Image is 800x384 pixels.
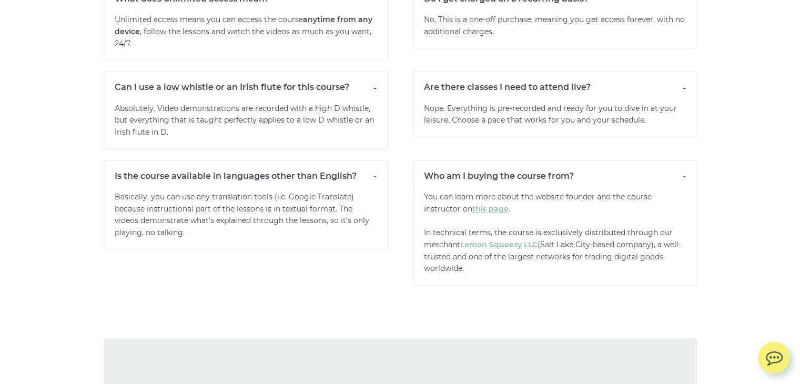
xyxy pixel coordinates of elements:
p: Nope. Everything is pre-recorded and ready for you to dive in at your leisure. Choose a pace that... [413,103,697,138]
a: Lemon Squeezy LLC [460,240,538,249]
strong: anytime from any device [115,15,372,36]
h6: Are there classes I need to attend live? [413,71,697,103]
img: chat.svg [758,342,789,369]
p: No, This is a one-off purchase, meaning you get access forever, with no additional charges. [413,14,697,49]
p: You can learn more about the website founder and the course instructor on . In technical terms, t... [413,191,697,286]
h6: Can I use a low whistle or an Irish flute for this course? [104,71,388,103]
a: this page [472,204,509,214]
h6: Is the course available in languages other than English? [104,160,388,191]
h6: Who am I buying the course from? [413,160,697,191]
p: Absolutely. Video demonstrations are recorded with a high D whistle, but everything that is taugh... [104,103,388,149]
p: Basically, you can use any translation tools (i.e. Google Translate) because instructional part o... [104,191,388,250]
p: Unlimited access means you can access the course , follow the lessons and watch the videos as muc... [104,14,388,60]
